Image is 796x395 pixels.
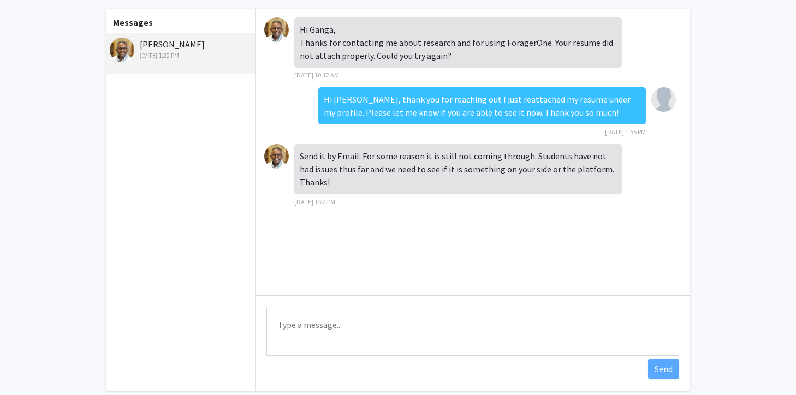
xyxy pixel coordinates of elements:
[264,144,289,169] img: Dwayne Simmons
[113,17,153,28] b: Messages
[318,87,646,124] div: Hi [PERSON_NAME], thank you for reaching out I just reattached my resume under my profile. Please...
[8,346,46,387] iframe: Chat
[294,71,339,79] span: [DATE] 10:12 AM
[110,38,134,62] img: Dwayne Simmons
[294,144,622,194] div: Send it by Email. For some reason it is still not coming through. Students have not had issues th...
[294,197,335,206] span: [DATE] 1:22 PM
[294,17,622,68] div: Hi Ganga, Thanks for contacting me about research and for using ForagerOne. Your resume did not a...
[651,87,676,112] img: Ganga Karra
[110,38,252,61] div: [PERSON_NAME]
[605,128,646,136] span: [DATE] 1:55 PM
[648,359,679,379] button: Send
[264,17,289,42] img: Dwayne Simmons
[110,51,252,61] div: [DATE] 1:22 PM
[266,307,679,356] textarea: Message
